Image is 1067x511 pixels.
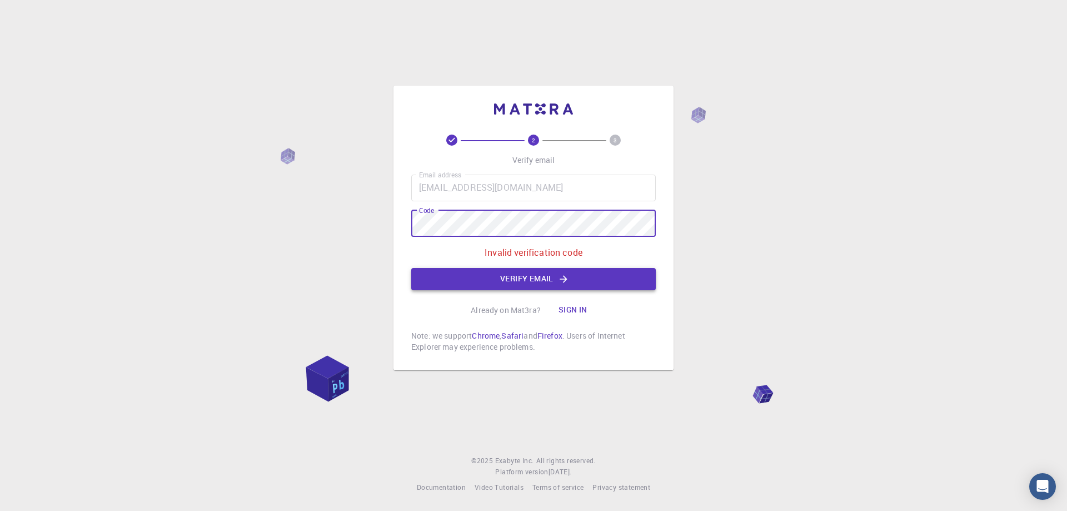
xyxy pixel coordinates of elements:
[512,155,555,166] p: Verify email
[471,305,541,316] p: Already on Mat3ra?
[532,482,584,493] a: Terms of service
[495,456,534,465] span: Exabyte Inc.
[614,136,617,144] text: 3
[532,136,535,144] text: 2
[419,206,434,215] label: Code
[471,455,495,467] span: © 2025
[549,467,572,476] span: [DATE] .
[592,483,650,492] span: Privacy statement
[550,299,596,321] button: Sign in
[475,482,523,493] a: Video Tutorials
[501,330,523,341] a: Safari
[549,467,572,478] a: [DATE].
[1029,473,1056,500] div: Open Intercom Messenger
[495,467,548,478] span: Platform version
[532,483,584,492] span: Terms of service
[495,455,534,467] a: Exabyte Inc.
[472,330,500,341] a: Chrome
[485,246,582,259] p: Invalid verification code
[537,330,562,341] a: Firefox
[475,483,523,492] span: Video Tutorials
[419,170,461,180] label: Email address
[411,268,656,290] button: Verify email
[592,482,650,493] a: Privacy statement
[411,330,656,353] p: Note: we support , and . Users of Internet Explorer may experience problems.
[536,455,596,467] span: All rights reserved.
[417,483,466,492] span: Documentation
[417,482,466,493] a: Documentation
